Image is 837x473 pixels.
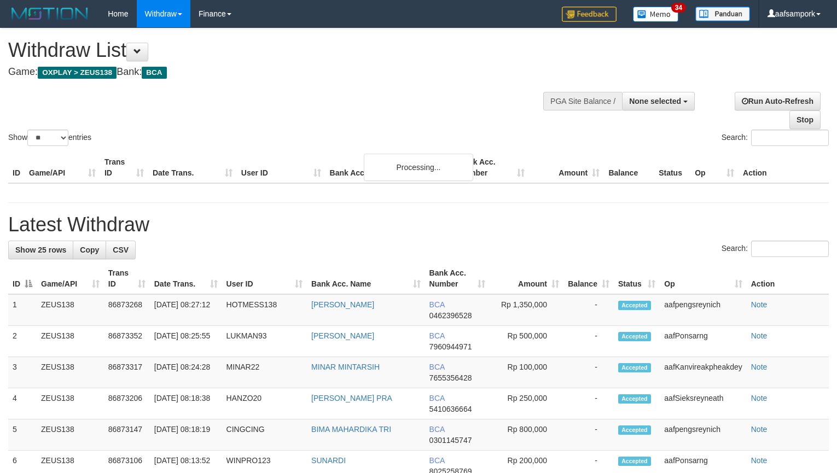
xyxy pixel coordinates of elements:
[425,263,490,294] th: Bank Acc. Number: activate to sort column ascending
[563,326,614,357] td: -
[429,300,445,309] span: BCA
[614,263,660,294] th: Status: activate to sort column ascending
[660,388,746,419] td: aafSieksreyneath
[789,110,821,129] a: Stop
[429,425,445,434] span: BCA
[8,152,25,183] th: ID
[326,152,455,183] th: Bank Acc. Name
[100,152,148,183] th: Trans ID
[25,152,100,183] th: Game/API
[8,214,829,236] h1: Latest Withdraw
[222,326,307,357] td: LUKMAN93
[104,326,150,357] td: 86873352
[8,326,37,357] td: 2
[429,331,445,340] span: BCA
[150,419,222,451] td: [DATE] 08:18:19
[37,263,104,294] th: Game/API: activate to sort column ascending
[37,357,104,388] td: ZEUS138
[618,332,651,341] span: Accepted
[104,357,150,388] td: 86873317
[660,294,746,326] td: aafpengsreynich
[104,419,150,451] td: 86873147
[695,7,750,21] img: panduan.png
[15,246,66,254] span: Show 25 rows
[629,97,681,106] span: None selected
[8,357,37,388] td: 3
[751,300,768,309] a: Note
[8,419,37,451] td: 5
[311,363,380,371] a: MINAR MINTARSIH
[106,241,136,259] a: CSV
[671,3,686,13] span: 34
[618,394,651,404] span: Accepted
[563,388,614,419] td: -
[150,388,222,419] td: [DATE] 08:18:38
[148,152,237,183] th: Date Trans.
[8,263,37,294] th: ID: activate to sort column descending
[37,294,104,326] td: ZEUS138
[80,246,99,254] span: Copy
[8,388,37,419] td: 4
[722,130,829,146] label: Search:
[73,241,106,259] a: Copy
[104,294,150,326] td: 86873268
[654,152,690,183] th: Status
[490,357,563,388] td: Rp 100,000
[429,363,445,371] span: BCA
[429,342,472,351] span: Copy 7960944971 to clipboard
[142,67,166,79] span: BCA
[751,331,768,340] a: Note
[311,394,392,402] a: [PERSON_NAME] PRA
[563,263,614,294] th: Balance: activate to sort column ascending
[618,457,651,466] span: Accepted
[751,394,768,402] a: Note
[490,419,563,451] td: Rp 800,000
[311,456,346,465] a: SUNARDI
[222,294,307,326] td: HOTMESS138
[490,263,563,294] th: Amount: activate to sort column ascending
[735,92,821,110] a: Run Auto-Refresh
[37,419,104,451] td: ZEUS138
[622,92,695,110] button: None selected
[307,263,425,294] th: Bank Acc. Name: activate to sort column ascending
[222,357,307,388] td: MINAR22
[618,363,651,372] span: Accepted
[660,419,746,451] td: aafpengsreynich
[311,331,374,340] a: [PERSON_NAME]
[37,326,104,357] td: ZEUS138
[8,39,547,61] h1: Withdraw List
[8,294,37,326] td: 1
[222,388,307,419] td: HANZO20
[751,425,768,434] a: Note
[429,373,472,382] span: Copy 7655356428 to clipboard
[150,357,222,388] td: [DATE] 08:24:28
[150,326,222,357] td: [DATE] 08:25:55
[751,130,829,146] input: Search:
[27,130,68,146] select: Showentries
[660,263,746,294] th: Op: activate to sort column ascending
[429,436,472,445] span: Copy 0301145747 to clipboard
[660,357,746,388] td: aafKanvireakpheakdey
[150,263,222,294] th: Date Trans.: activate to sort column ascending
[604,152,654,183] th: Balance
[751,241,829,257] input: Search:
[490,388,563,419] td: Rp 250,000
[543,92,622,110] div: PGA Site Balance /
[38,67,117,79] span: OXPLAY > ZEUS138
[633,7,679,22] img: Button%20Memo.svg
[454,152,529,183] th: Bank Acc. Number
[311,300,374,309] a: [PERSON_NAME]
[563,357,614,388] td: -
[8,130,91,146] label: Show entries
[364,154,473,181] div: Processing...
[237,152,326,183] th: User ID
[8,67,547,78] h4: Game: Bank:
[222,419,307,451] td: CINGCING
[562,7,617,22] img: Feedback.jpg
[429,405,472,413] span: Copy 5410636664 to clipboard
[563,294,614,326] td: -
[8,5,91,22] img: MOTION_logo.png
[618,425,651,435] span: Accepted
[104,388,150,419] td: 86873206
[113,246,129,254] span: CSV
